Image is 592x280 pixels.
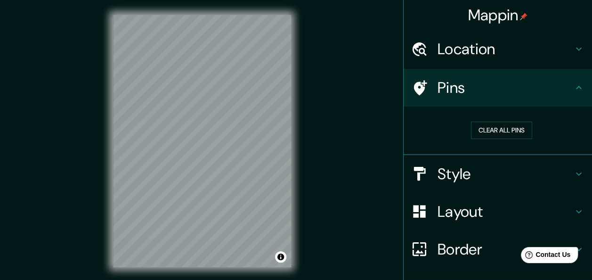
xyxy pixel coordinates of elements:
[438,78,573,97] h4: Pins
[438,240,573,259] h4: Border
[471,122,532,139] button: Clear all pins
[508,243,582,270] iframe: Help widget launcher
[404,155,592,193] div: Style
[520,13,527,20] img: pin-icon.png
[404,193,592,231] div: Layout
[113,15,291,267] canvas: Map
[404,69,592,107] div: Pins
[468,6,528,25] h4: Mappin
[438,165,573,183] h4: Style
[404,30,592,68] div: Location
[438,202,573,221] h4: Layout
[438,40,573,58] h4: Location
[404,231,592,268] div: Border
[275,251,286,263] button: Toggle attribution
